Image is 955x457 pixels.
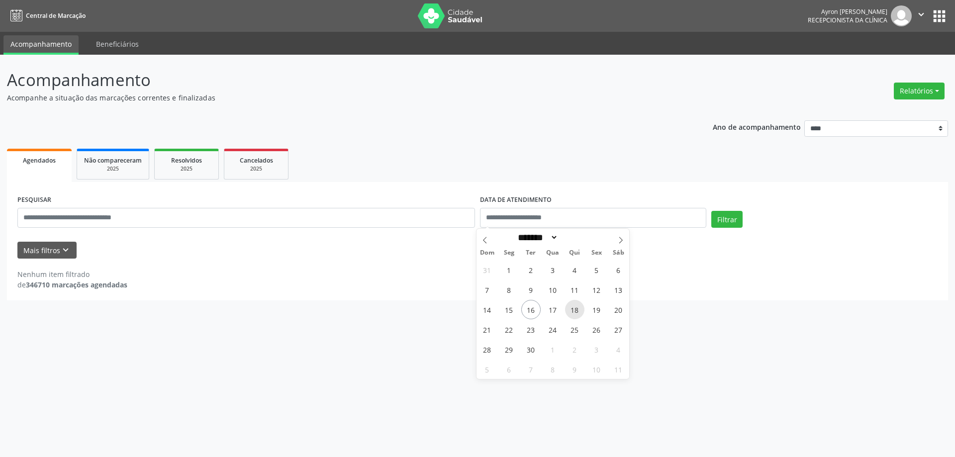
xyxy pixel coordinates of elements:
[564,250,585,256] span: Qui
[565,260,584,279] span: Setembro 4, 2025
[84,156,142,165] span: Não compareceram
[587,320,606,339] span: Setembro 26, 2025
[587,300,606,319] span: Setembro 19, 2025
[499,280,519,299] span: Setembro 8, 2025
[60,245,71,256] i: keyboard_arrow_down
[558,232,591,243] input: Year
[543,260,563,279] span: Setembro 3, 2025
[891,5,912,26] img: img
[499,320,519,339] span: Setembro 22, 2025
[231,165,281,173] div: 2025
[931,7,948,25] button: apps
[499,340,519,359] span: Setembro 29, 2025
[609,260,628,279] span: Setembro 6, 2025
[240,156,273,165] span: Cancelados
[565,340,584,359] span: Outubro 2, 2025
[565,320,584,339] span: Setembro 25, 2025
[3,35,79,55] a: Acompanhamento
[609,320,628,339] span: Setembro 27, 2025
[565,280,584,299] span: Setembro 11, 2025
[17,242,77,259] button: Mais filtroskeyboard_arrow_down
[26,11,86,20] span: Central de Marcação
[499,360,519,379] span: Outubro 6, 2025
[587,360,606,379] span: Outubro 10, 2025
[587,260,606,279] span: Setembro 5, 2025
[565,300,584,319] span: Setembro 18, 2025
[17,269,127,279] div: Nenhum item filtrado
[607,250,629,256] span: Sáb
[499,260,519,279] span: Setembro 1, 2025
[609,300,628,319] span: Setembro 20, 2025
[521,280,541,299] span: Setembro 9, 2025
[89,35,146,53] a: Beneficiários
[7,68,666,92] p: Acompanhamento
[543,300,563,319] span: Setembro 17, 2025
[609,280,628,299] span: Setembro 13, 2025
[609,360,628,379] span: Outubro 11, 2025
[543,280,563,299] span: Setembro 10, 2025
[543,340,563,359] span: Outubro 1, 2025
[498,250,520,256] span: Seg
[912,5,931,26] button: 
[23,156,56,165] span: Agendados
[162,165,211,173] div: 2025
[520,250,542,256] span: Ter
[521,300,541,319] span: Setembro 16, 2025
[17,192,51,208] label: PESQUISAR
[587,340,606,359] span: Outubro 3, 2025
[565,360,584,379] span: Outubro 9, 2025
[171,156,202,165] span: Resolvidos
[521,320,541,339] span: Setembro 23, 2025
[515,232,559,243] select: Month
[17,279,127,290] div: de
[543,360,563,379] span: Outubro 8, 2025
[7,7,86,24] a: Central de Marcação
[521,360,541,379] span: Outubro 7, 2025
[916,9,927,20] i: 
[713,120,801,133] p: Ano de acompanhamento
[477,320,497,339] span: Setembro 21, 2025
[477,250,498,256] span: Dom
[477,340,497,359] span: Setembro 28, 2025
[587,280,606,299] span: Setembro 12, 2025
[477,280,497,299] span: Setembro 7, 2025
[808,7,887,16] div: Ayron [PERSON_NAME]
[499,300,519,319] span: Setembro 15, 2025
[477,260,497,279] span: Agosto 31, 2025
[521,340,541,359] span: Setembro 30, 2025
[542,250,564,256] span: Qua
[609,340,628,359] span: Outubro 4, 2025
[480,192,552,208] label: DATA DE ATENDIMENTO
[711,211,743,228] button: Filtrar
[84,165,142,173] div: 2025
[543,320,563,339] span: Setembro 24, 2025
[521,260,541,279] span: Setembro 2, 2025
[7,92,666,103] p: Acompanhe a situação das marcações correntes e finalizadas
[26,280,127,289] strong: 346710 marcações agendadas
[477,360,497,379] span: Outubro 5, 2025
[477,300,497,319] span: Setembro 14, 2025
[894,83,945,99] button: Relatórios
[585,250,607,256] span: Sex
[808,16,887,24] span: Recepcionista da clínica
